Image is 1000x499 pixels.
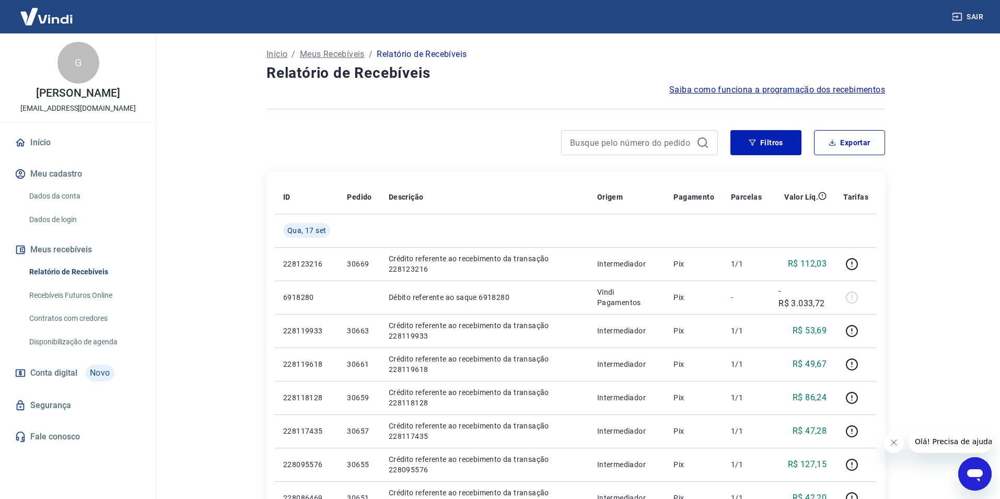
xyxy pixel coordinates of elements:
[814,130,885,155] button: Exportar
[570,135,692,150] input: Busque pelo número do pedido
[597,287,657,308] p: Vindi Pagamentos
[283,426,330,436] p: 228117435
[673,192,714,202] p: Pagamento
[13,394,144,417] a: Segurança
[389,387,580,408] p: Crédito referente ao recebimento da transação 228118128
[597,326,657,336] p: Intermediador
[778,285,827,310] p: -R$ 3.033,72
[909,430,992,453] iframe: Mensagem da empresa
[673,359,714,369] p: Pix
[883,432,904,453] iframe: Fechar mensagem
[377,48,467,61] p: Relatório de Recebíveis
[283,326,330,336] p: 228119933
[283,392,330,403] p: 228118128
[673,259,714,269] p: Pix
[13,361,144,386] a: Conta digitalNovo
[597,392,657,403] p: Intermediador
[283,192,290,202] p: ID
[793,324,827,337] p: R$ 53,69
[13,1,80,32] img: Vindi
[389,354,580,375] p: Crédito referente ao recebimento da transação 228119618
[25,285,144,306] a: Recebíveis Futuros Online
[597,259,657,269] p: Intermediador
[347,192,371,202] p: Pedido
[730,130,801,155] button: Filtros
[283,292,330,303] p: 6918280
[731,326,762,336] p: 1/1
[950,7,987,27] button: Sair
[347,392,371,403] p: 30659
[597,426,657,436] p: Intermediador
[793,358,827,370] p: R$ 49,67
[793,391,827,404] p: R$ 86,24
[86,365,114,381] span: Novo
[25,308,144,329] a: Contratos com credores
[347,359,371,369] p: 30661
[731,259,762,269] p: 1/1
[369,48,373,61] p: /
[283,459,330,470] p: 228095576
[788,258,827,270] p: R$ 112,03
[347,426,371,436] p: 30657
[30,366,77,380] span: Conta digital
[731,426,762,436] p: 1/1
[389,454,580,475] p: Crédito referente ao recebimento da transação 228095576
[673,392,714,403] p: Pix
[793,425,827,437] p: R$ 47,28
[25,185,144,207] a: Dados da conta
[347,326,371,336] p: 30663
[389,292,580,303] p: Débito referente ao saque 6918280
[731,292,762,303] p: -
[673,426,714,436] p: Pix
[36,88,120,99] p: [PERSON_NAME]
[673,326,714,336] p: Pix
[25,209,144,230] a: Dados de login
[673,459,714,470] p: Pix
[292,48,295,61] p: /
[731,459,762,470] p: 1/1
[347,459,371,470] p: 30655
[347,259,371,269] p: 30669
[57,42,99,84] div: G
[25,331,144,353] a: Disponibilização de agenda
[266,48,287,61] a: Início
[13,425,144,448] a: Fale conosco
[784,192,818,202] p: Valor Líq.
[843,192,868,202] p: Tarifas
[597,459,657,470] p: Intermediador
[266,63,885,84] h4: Relatório de Recebíveis
[283,259,330,269] p: 228123216
[6,7,88,16] span: Olá! Precisa de ajuda?
[389,421,580,442] p: Crédito referente ao recebimento da transação 228117435
[20,103,136,114] p: [EMAIL_ADDRESS][DOMAIN_NAME]
[669,84,885,96] a: Saiba como funciona a programação dos recebimentos
[389,253,580,274] p: Crédito referente ao recebimento da transação 228123216
[958,457,992,491] iframe: Botão para abrir a janela de mensagens
[731,192,762,202] p: Parcelas
[788,458,827,471] p: R$ 127,15
[731,359,762,369] p: 1/1
[300,48,365,61] a: Meus Recebíveis
[13,238,144,261] button: Meus recebíveis
[389,320,580,341] p: Crédito referente ao recebimento da transação 228119933
[287,225,326,236] span: Qua, 17 set
[389,192,424,202] p: Descrição
[731,392,762,403] p: 1/1
[13,163,144,185] button: Meu cadastro
[25,261,144,283] a: Relatório de Recebíveis
[283,359,330,369] p: 228119618
[597,192,623,202] p: Origem
[673,292,714,303] p: Pix
[597,359,657,369] p: Intermediador
[13,131,144,154] a: Início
